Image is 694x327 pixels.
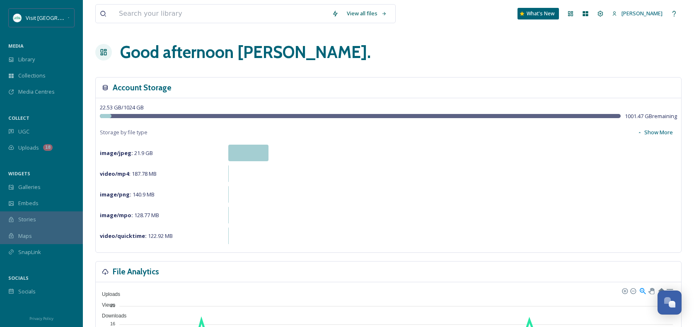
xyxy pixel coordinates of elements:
[26,14,118,22] span: Visit [GEOGRAPHIC_DATA][US_STATE]
[8,275,29,281] span: SOCIALS
[113,266,159,278] h3: File Analytics
[100,232,147,240] strong: video/quicktime :
[18,216,36,223] span: Stories
[18,248,41,256] span: SnapLink
[608,5,667,22] a: [PERSON_NAME]
[120,40,371,65] h1: Good afternoon [PERSON_NAME] .
[43,144,53,151] div: 18
[115,5,328,23] input: Search your library
[18,56,35,63] span: Library
[658,287,665,294] div: Reset Zoom
[96,302,115,308] span: Views
[113,82,172,94] h3: Account Storage
[625,112,677,120] span: 1001.47 GB remaining
[18,88,55,96] span: Media Centres
[18,232,32,240] span: Maps
[18,183,41,191] span: Galleries
[110,303,115,308] tspan: 20
[18,72,46,80] span: Collections
[648,288,653,293] div: Panning
[18,144,39,152] span: Uploads
[18,288,36,296] span: Socials
[96,313,126,319] span: Downloads
[18,199,39,207] span: Embeds
[18,128,29,136] span: UGC
[639,287,646,294] div: Selection Zoom
[96,291,120,297] span: Uploads
[621,288,627,293] div: Zoom In
[100,191,131,198] strong: image/png :
[100,149,133,157] strong: image/jpeg :
[100,191,155,198] span: 140.9 MB
[100,170,157,177] span: 187.78 MB
[29,316,53,321] span: Privacy Policy
[100,170,131,177] strong: video/mp4 :
[100,128,148,136] span: Storage by file type
[100,104,144,111] span: 22.53 GB / 1024 GB
[110,321,115,326] tspan: 16
[100,211,159,219] span: 128.77 MB
[517,8,559,19] a: What's New
[29,313,53,323] a: Privacy Policy
[633,124,677,140] button: Show More
[8,170,30,177] span: WIDGETS
[630,288,636,293] div: Zoom Out
[13,14,22,22] img: SM%20Square%20Logos-4.jpg
[100,232,173,240] span: 122.92 MB
[100,211,133,219] strong: image/mpo :
[8,115,29,121] span: COLLECT
[8,43,24,49] span: MEDIA
[658,291,682,315] button: Open Chat
[100,149,153,157] span: 21.9 GB
[621,10,663,17] span: [PERSON_NAME]
[343,5,391,22] a: View all files
[666,287,673,294] div: Menu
